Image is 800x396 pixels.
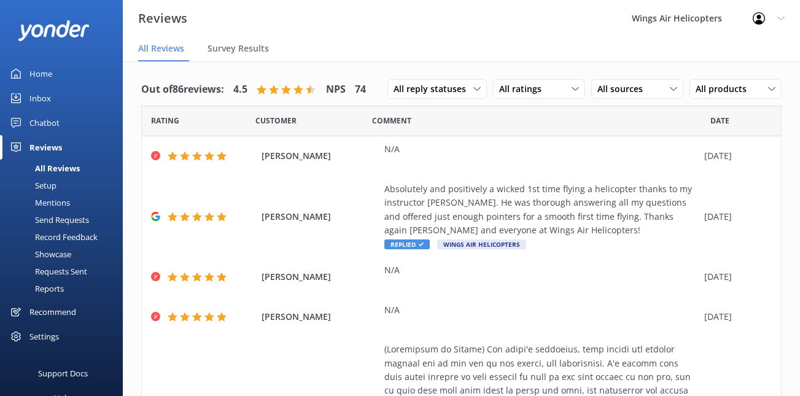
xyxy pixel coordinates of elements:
a: Reports [7,280,123,297]
div: Absolutely and positively a wicked 1st time flying a helicopter thanks to my instructor [PERSON_N... [384,182,698,238]
a: Showcase [7,246,123,263]
a: Setup [7,177,123,194]
div: Support Docs [38,361,88,386]
span: [PERSON_NAME] [262,270,378,284]
span: Wings Air Helicopters [437,239,526,249]
h4: Out of 86 reviews: [141,82,224,98]
img: yonder-white-logo.png [18,20,89,41]
a: Record Feedback [7,228,123,246]
span: All products [696,82,754,96]
span: Survey Results [208,42,269,55]
div: Record Feedback [7,228,98,246]
div: Send Requests [7,211,89,228]
div: Requests Sent [7,263,87,280]
div: Settings [29,324,59,349]
a: Requests Sent [7,263,123,280]
span: [PERSON_NAME] [262,149,378,163]
a: All Reviews [7,160,123,177]
div: N/A [384,303,698,317]
div: [DATE] [704,210,766,223]
div: Home [29,61,52,86]
span: All ratings [499,82,549,96]
a: Send Requests [7,211,123,228]
div: Chatbot [29,111,60,135]
span: [PERSON_NAME] [262,210,378,223]
div: Mentions [7,194,70,211]
div: [DATE] [704,149,766,163]
h4: 74 [355,82,366,98]
h3: Reviews [138,9,187,28]
div: Recommend [29,300,76,324]
a: Mentions [7,194,123,211]
span: Replied [384,239,430,249]
div: Reports [7,280,64,297]
span: All sources [597,82,650,96]
div: [DATE] [704,270,766,284]
h4: NPS [326,82,346,98]
span: [PERSON_NAME] [262,310,378,324]
span: Date [710,115,729,126]
span: Date [255,115,297,126]
div: Inbox [29,86,51,111]
div: N/A [384,263,698,277]
h4: 4.5 [233,82,247,98]
span: Question [372,115,411,126]
div: Reviews [29,135,62,160]
span: Date [151,115,179,126]
div: [DATE] [704,310,766,324]
span: All reply statuses [394,82,473,96]
div: N/A [384,142,698,156]
span: All Reviews [138,42,184,55]
div: All Reviews [7,160,80,177]
div: Setup [7,177,56,194]
div: Showcase [7,246,71,263]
